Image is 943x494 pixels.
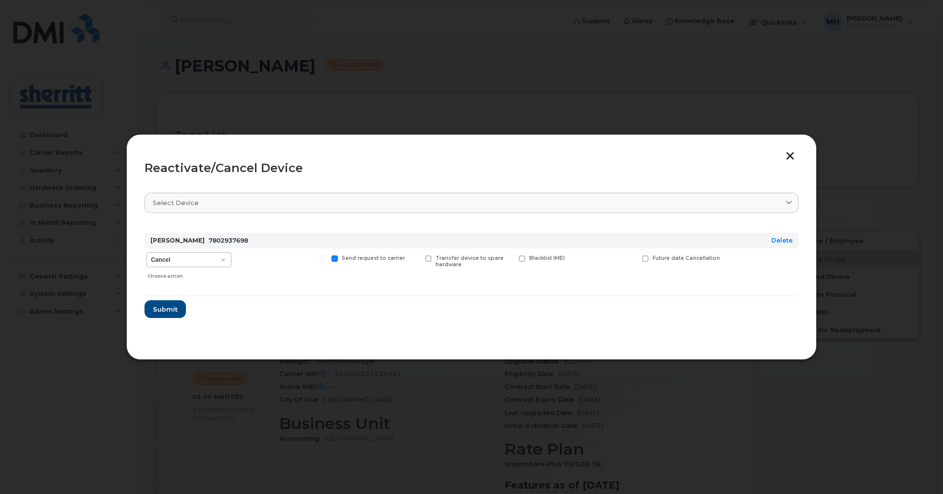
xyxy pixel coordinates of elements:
[435,255,504,268] span: Transfer device to spare hardware
[529,255,565,261] span: Blacklist IMEI
[145,162,798,174] div: Reactivate/Cancel Device
[653,255,720,261] span: Future date Cancellation
[209,237,248,244] span: 7802937698
[153,198,199,208] span: Select device
[771,237,793,244] a: Delete
[630,255,635,260] input: Future date Cancellation
[147,268,231,280] div: Choose action
[145,300,186,318] button: Submit
[342,255,405,261] span: Send request to carrier
[153,305,178,314] span: Submit
[413,255,418,260] input: Transfer device to spare hardware
[145,193,798,213] a: Select device
[320,255,325,260] input: Send request to carrier
[150,237,205,244] strong: [PERSON_NAME]
[507,255,512,260] input: Blacklist IMEI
